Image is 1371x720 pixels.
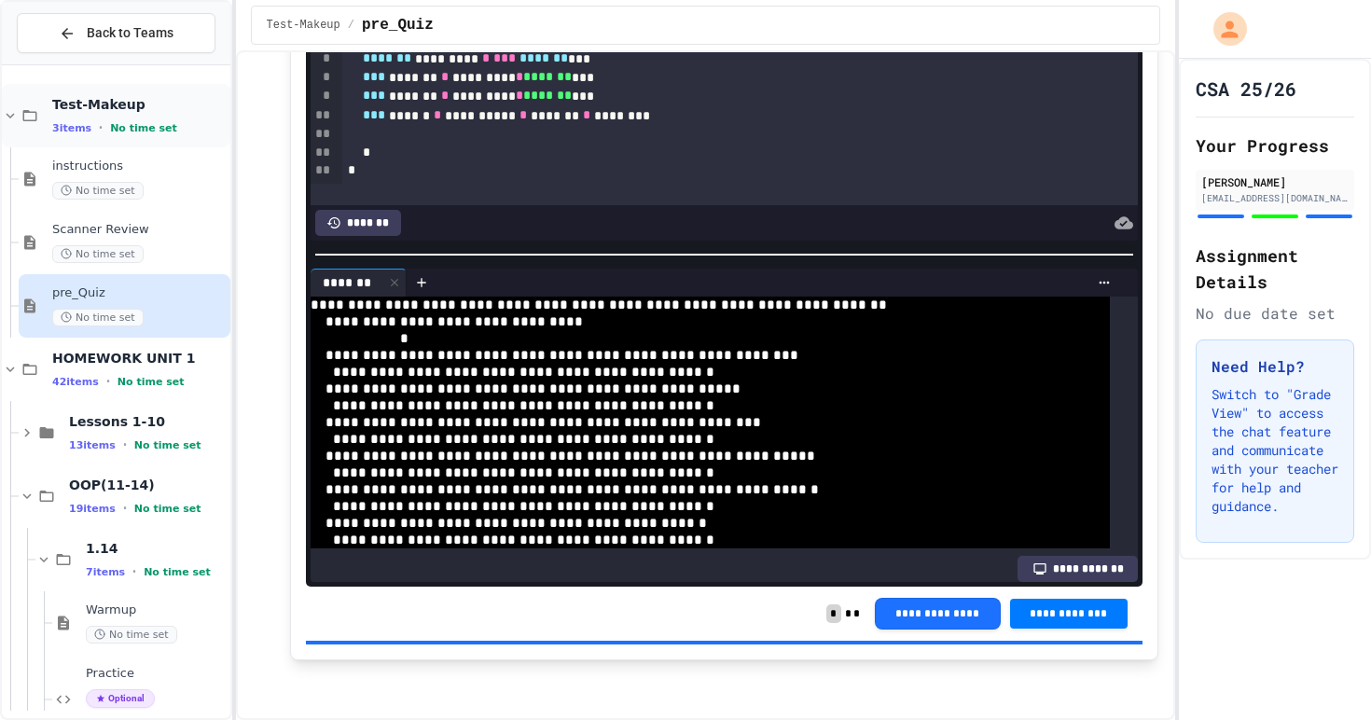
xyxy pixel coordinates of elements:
[86,626,177,644] span: No time set
[52,159,227,174] span: instructions
[52,309,144,326] span: No time set
[123,437,127,452] span: •
[1201,191,1349,205] div: [EMAIL_ADDRESS][DOMAIN_NAME]
[52,182,144,200] span: No time set
[1201,173,1349,190] div: [PERSON_NAME]
[144,566,211,578] span: No time set
[362,14,434,36] span: pre_Quiz
[52,122,91,134] span: 3 items
[118,376,185,388] span: No time set
[52,245,144,263] span: No time set
[1196,76,1296,102] h1: CSA 25/26
[267,18,340,33] span: Test-Makeup
[69,413,227,430] span: Lessons 1-10
[69,503,116,515] span: 19 items
[132,564,136,579] span: •
[86,602,227,618] span: Warmup
[134,439,201,451] span: No time set
[110,122,177,134] span: No time set
[1196,132,1354,159] h2: Your Progress
[87,23,173,43] span: Back to Teams
[1212,355,1338,378] h3: Need Help?
[99,120,103,135] span: •
[52,222,227,238] span: Scanner Review
[106,374,110,389] span: •
[348,18,354,33] span: /
[86,666,227,682] span: Practice
[1212,385,1338,516] p: Switch to "Grade View" to access the chat feature and communicate with your teacher for help and ...
[123,501,127,516] span: •
[69,439,116,451] span: 13 items
[69,477,227,493] span: OOP(11-14)
[86,689,155,708] span: Optional
[52,285,227,301] span: pre_Quiz
[1196,302,1354,325] div: No due date set
[134,503,201,515] span: No time set
[86,566,125,578] span: 7 items
[1196,242,1354,295] h2: Assignment Details
[1194,7,1252,50] div: My Account
[52,376,99,388] span: 42 items
[86,540,227,557] span: 1.14
[52,350,227,367] span: HOMEWORK UNIT 1
[52,96,227,113] span: Test-Makeup
[17,13,215,53] button: Back to Teams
